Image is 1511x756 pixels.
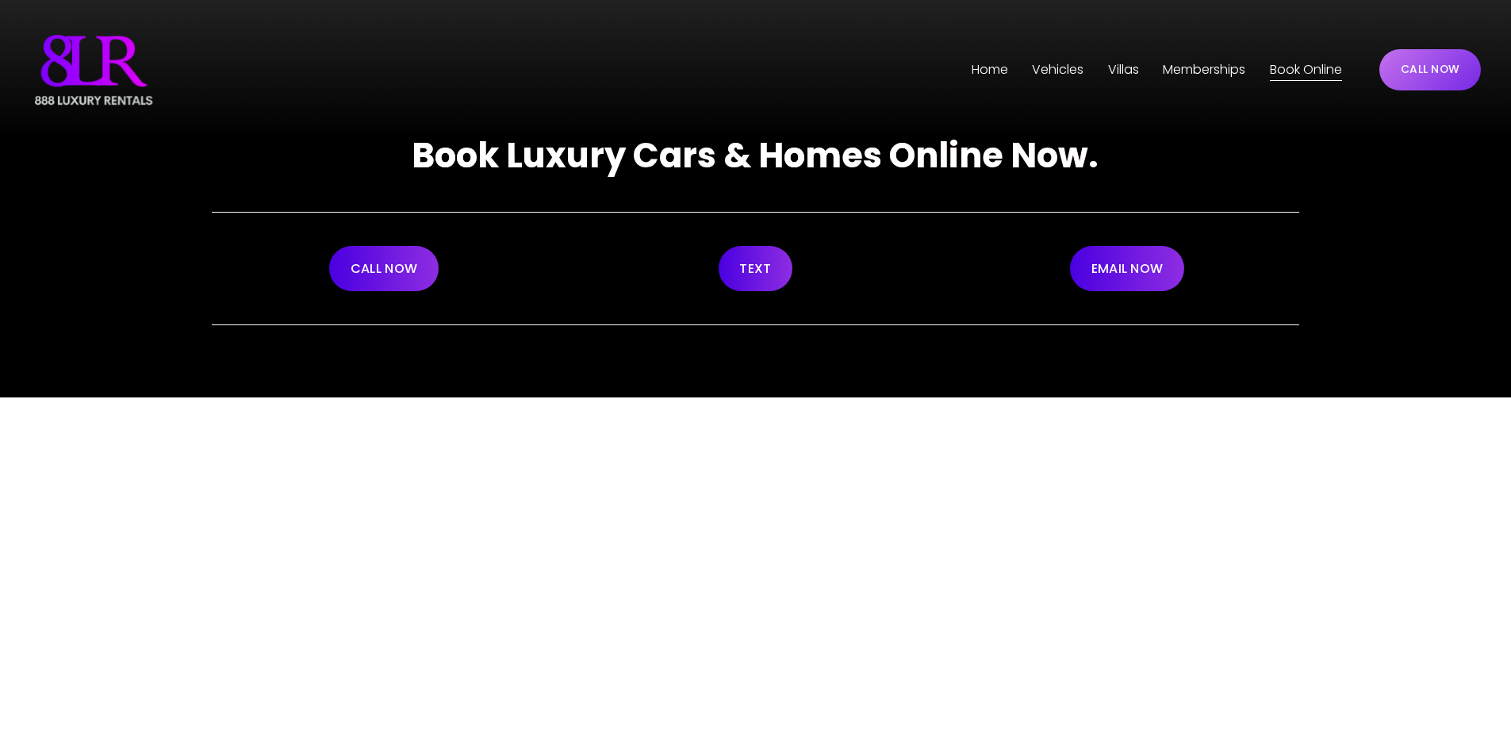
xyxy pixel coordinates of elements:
[1270,57,1342,83] a: Book Online
[30,30,157,109] img: Luxury Car &amp; Home Rentals For Every Occasion
[1108,59,1139,82] span: Villas
[412,131,1099,179] strong: Book Luxury Cars & Homes Online Now.
[329,246,439,291] a: CALL NOW
[1032,57,1083,83] a: folder dropdown
[1070,246,1184,291] a: EMAIL NOW
[1163,57,1245,83] a: Memberships
[719,246,793,291] a: TEXT
[1032,59,1083,82] span: Vehicles
[1108,57,1139,83] a: folder dropdown
[1379,49,1481,90] a: CALL NOW
[972,57,1008,83] a: Home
